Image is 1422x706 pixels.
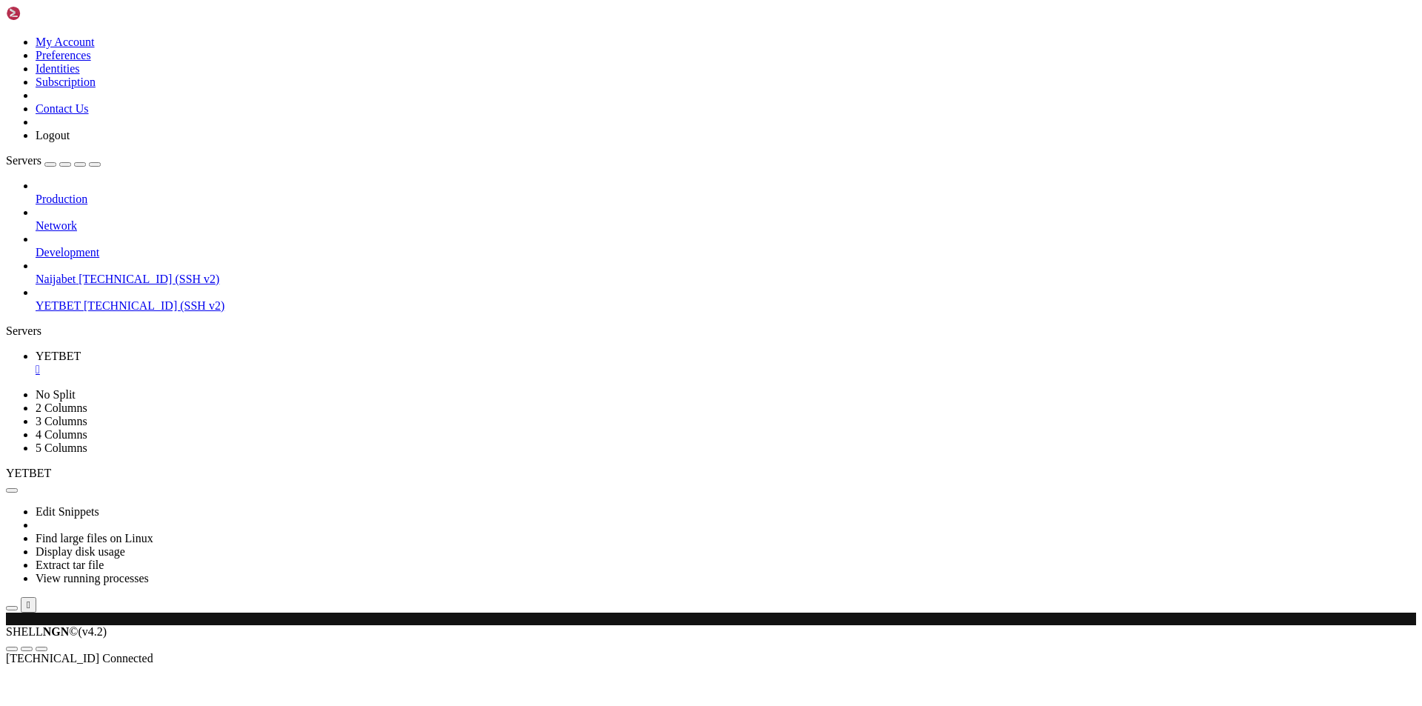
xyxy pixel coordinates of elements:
a:  [36,363,1416,376]
a: My Account [36,36,95,48]
a: 3 Columns [36,415,87,427]
a: Contact Us [36,102,89,115]
a: View running processes [36,572,149,585]
div: Servers [6,324,1416,338]
a: Preferences [36,49,91,61]
span: YETBET [36,350,81,362]
a: Development [36,246,1416,259]
a: Subscription [36,76,96,88]
img: Shellngn [6,6,91,21]
span: Development [36,246,99,259]
a: Naijabet [TECHNICAL_ID] (SSH v2) [36,273,1416,286]
a: 4 Columns [36,428,87,441]
a: Display disk usage [36,545,125,558]
li: Production [36,179,1416,206]
a: 5 Columns [36,442,87,454]
span: YETBET [36,299,81,312]
a: No Split [36,388,76,401]
span: YETBET [6,467,51,479]
span: [TECHNICAL_ID] (SSH v2) [84,299,224,312]
a: YETBET [36,350,1416,376]
a: Edit Snippets [36,505,99,518]
a: Logout [36,129,70,141]
a: Servers [6,154,101,167]
button:  [21,597,36,613]
a: Identities [36,62,80,75]
span: Network [36,219,77,232]
li: Naijabet [TECHNICAL_ID] (SSH v2) [36,259,1416,286]
a: Extract tar file [36,559,104,571]
div:  [27,599,30,610]
span: [TECHNICAL_ID] (SSH v2) [79,273,219,285]
a: Find large files on Linux [36,532,153,545]
a: 2 Columns [36,402,87,414]
li: Development [36,233,1416,259]
a: Production [36,193,1416,206]
span: Production [36,193,87,205]
span: Naijabet [36,273,76,285]
li: Network [36,206,1416,233]
a: YETBET [TECHNICAL_ID] (SSH v2) [36,299,1416,313]
a: Network [36,219,1416,233]
span: Servers [6,154,41,167]
li: YETBET [TECHNICAL_ID] (SSH v2) [36,286,1416,313]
